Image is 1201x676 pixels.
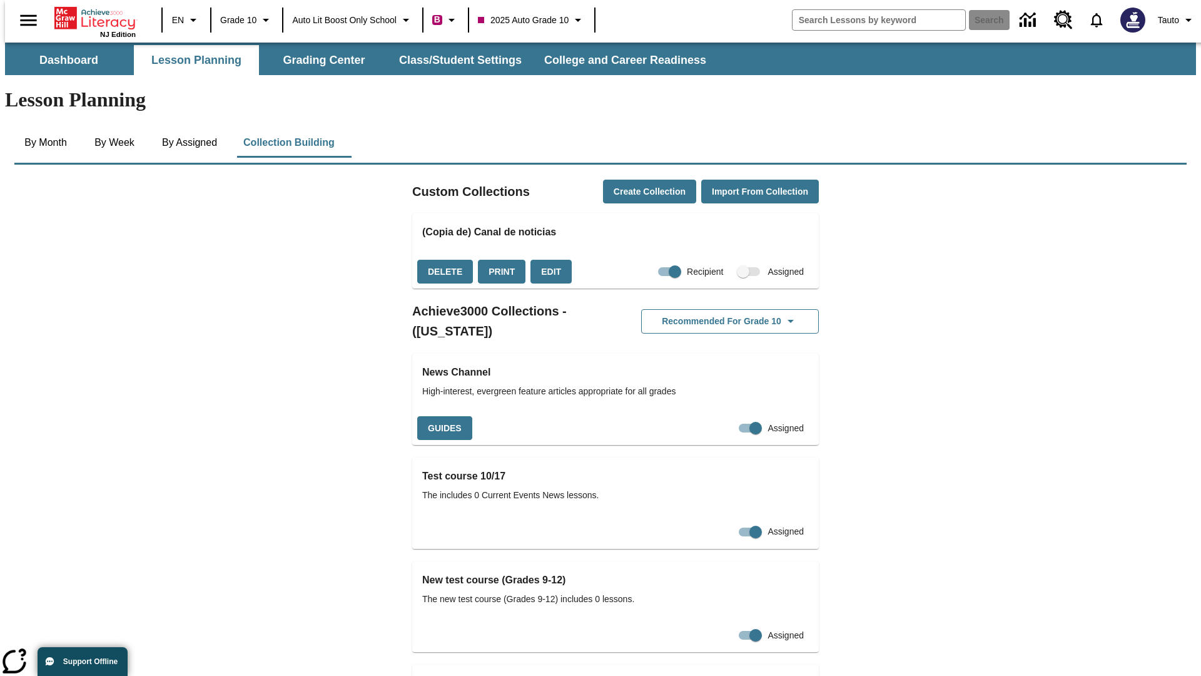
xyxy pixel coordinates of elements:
button: By Month [14,128,77,158]
span: 2025 Auto Grade 10 [478,14,569,27]
input: search field [793,10,965,30]
button: Recommended for Grade 10 [641,309,819,334]
button: Boost Class color is violet red. Change class color [427,9,464,31]
span: High-interest, evergreen feature articles appropriate for all grades [422,385,809,398]
button: Guides [417,416,472,441]
button: Class/Student Settings [389,45,532,75]
button: Dashboard [6,45,131,75]
button: Edit [530,260,572,284]
div: SubNavbar [5,45,717,75]
button: Language: EN, Select a language [166,9,206,31]
span: Grade 10 [220,14,256,27]
div: Home [54,4,136,38]
h3: New test course (Grades 9-12) [422,571,809,589]
button: College and Career Readiness [534,45,716,75]
span: Assigned [768,629,804,642]
span: NJ Edition [100,31,136,38]
button: Class: 2025 Auto Grade 10, Select your class [473,9,590,31]
div: SubNavbar [5,43,1196,75]
button: Print, will open in a new window [478,260,525,284]
span: The new test course (Grades 9-12) includes 0 lessons. [422,593,809,606]
button: Import from Collection [701,180,819,204]
a: Resource Center, Will open in new tab [1046,3,1080,37]
span: Assigned [768,422,804,435]
button: School: Auto Lit Boost only School, Select your school [287,9,418,31]
button: Collection Building [233,128,345,158]
button: Create Collection [603,180,696,204]
button: Grading Center [261,45,387,75]
span: Tauto [1158,14,1179,27]
a: Home [54,6,136,31]
span: EN [172,14,184,27]
span: Auto Lit Boost only School [292,14,397,27]
h3: (Copia de) Canal de noticias [422,223,809,241]
h1: Lesson Planning [5,88,1196,111]
button: Support Offline [38,647,128,676]
h2: Custom Collections [412,182,530,202]
h3: Test course 10/17 [422,468,809,485]
span: Support Offline [63,657,118,666]
span: The includes 0 Current Events News lessons. [422,489,809,502]
h3: News Channel [422,364,809,381]
a: Data Center [1012,3,1046,38]
span: Recipient [687,265,723,279]
button: Delete [417,260,473,284]
button: By Assigned [152,128,227,158]
button: Lesson Planning [134,45,259,75]
button: By Week [83,128,146,158]
span: Assigned [768,265,804,279]
button: Profile/Settings [1153,9,1201,31]
button: Select a new avatar [1113,4,1153,36]
img: Avatar [1120,8,1145,33]
button: Grade: Grade 10, Select a grade [215,9,278,31]
span: B [434,12,440,28]
h2: Achieve3000 Collections - ([US_STATE]) [412,301,616,341]
button: Open side menu [10,2,47,39]
span: Assigned [768,525,804,538]
a: Notifications [1080,4,1113,36]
